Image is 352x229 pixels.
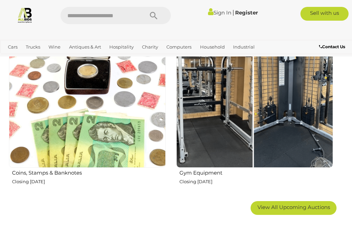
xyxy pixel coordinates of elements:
a: Sell with us [300,7,349,21]
b: Contact Us [319,44,345,49]
p: Closing [DATE] [12,178,166,186]
a: Antiques & Art [66,41,104,53]
a: Contact Us [319,43,347,51]
img: Gym Equipment [176,11,333,168]
a: Coins, Stamps & Banknotes Closing [DATE] [9,10,166,196]
h2: Gym Equipment [179,168,333,176]
a: Sports [56,53,76,64]
a: Hospitality [107,41,136,53]
a: Gym Equipment Closing [DATE] [176,10,333,196]
a: Cars [5,41,20,53]
a: Register [235,9,258,16]
a: Jewellery [5,53,32,64]
a: Industrial [230,41,257,53]
p: Closing [DATE] [179,178,333,186]
button: Search [136,7,171,24]
span: | [232,9,234,16]
img: Allbids.com.au [17,7,33,23]
a: Office [35,53,53,64]
a: Charity [139,41,161,53]
a: Computers [164,41,194,53]
img: Coins, Stamps & Banknotes [9,11,166,168]
a: Trucks [23,41,43,53]
a: Sign In [208,9,231,16]
span: View All Upcoming Auctions [257,204,330,210]
a: Household [197,41,228,53]
a: [GEOGRAPHIC_DATA] [79,53,133,64]
h2: Coins, Stamps & Banknotes [12,168,166,176]
a: Wine [46,41,63,53]
a: View All Upcoming Auctions [251,201,337,215]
